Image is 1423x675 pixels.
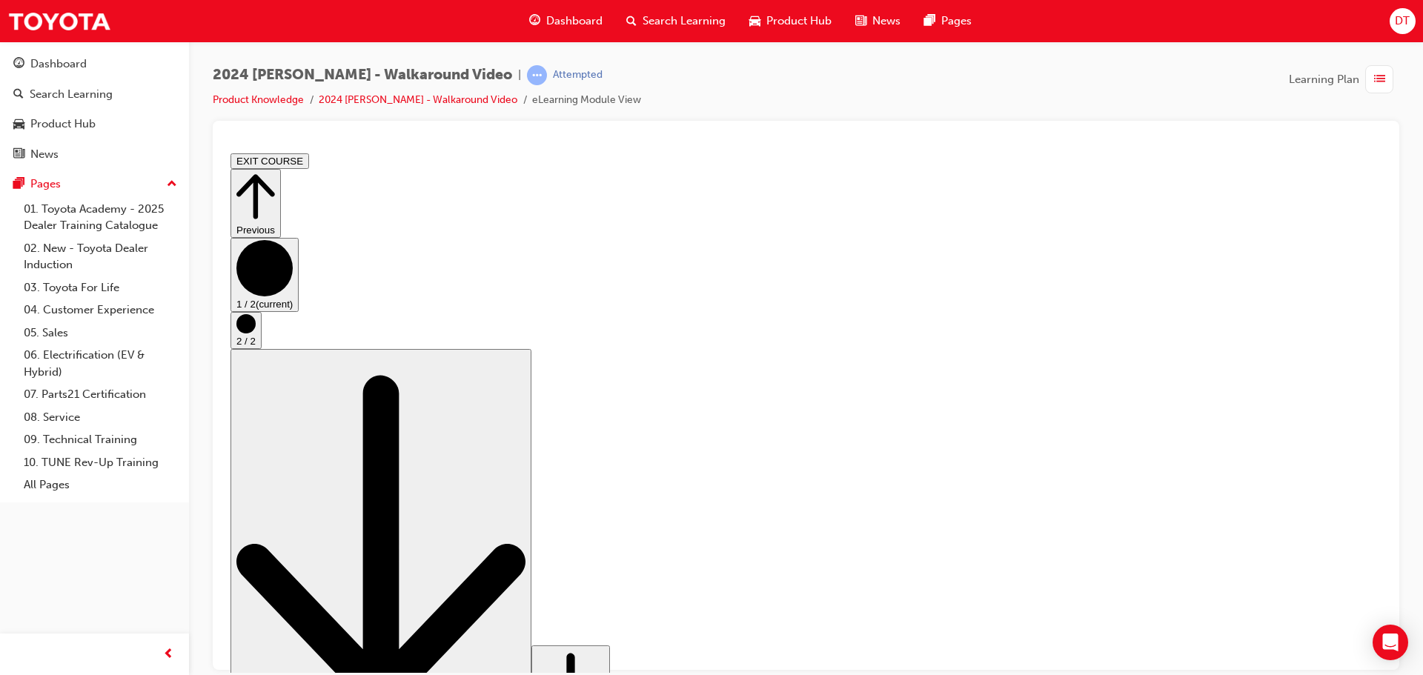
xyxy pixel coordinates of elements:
[6,170,183,198] button: Pages
[319,93,517,106] a: 2024 [PERSON_NAME] - Walkaround Video
[13,58,24,71] span: guage-icon
[1373,625,1408,660] div: Open Intercom Messenger
[6,50,183,78] a: Dashboard
[912,6,984,36] a: pages-iconPages
[31,151,68,162] span: (current)
[643,13,726,30] span: Search Learning
[553,68,603,82] div: Attempted
[213,67,512,84] span: 2024 [PERSON_NAME] - Walkaround Video
[18,428,183,451] a: 09. Technical Training
[167,175,177,194] span: up-icon
[529,12,540,30] span: guage-icon
[1374,70,1385,89] span: list-icon
[13,118,24,131] span: car-icon
[843,6,912,36] a: news-iconNews
[855,12,866,30] span: news-icon
[517,6,614,36] a: guage-iconDashboard
[6,110,183,138] a: Product Hub
[18,406,183,429] a: 08. Service
[614,6,737,36] a: search-iconSearch Learning
[6,21,56,90] button: Previous
[924,12,935,30] span: pages-icon
[163,645,174,664] span: prev-icon
[532,92,641,109] li: eLearning Module View
[13,148,24,162] span: news-icon
[30,146,59,163] div: News
[12,188,31,199] span: 2 / 2
[6,47,183,170] button: DashboardSearch LearningProduct HubNews
[1395,13,1410,30] span: DT
[872,13,900,30] span: News
[30,86,113,103] div: Search Learning
[18,473,183,496] a: All Pages
[527,65,547,85] span: learningRecordVerb_ATTEMPT-icon
[1289,71,1359,88] span: Learning Plan
[213,93,304,106] a: Product Knowledge
[18,198,183,237] a: 01. Toyota Academy - 2025 Dealer Training Catalogue
[13,88,24,102] span: search-icon
[7,4,111,38] img: Trak
[30,116,96,133] div: Product Hub
[6,6,84,21] button: EXIT COURSE
[18,344,183,383] a: 06. Electrification (EV & Hybrid)
[941,13,972,30] span: Pages
[30,176,61,193] div: Pages
[30,56,87,73] div: Dashboard
[6,81,183,108] a: Search Learning
[12,151,31,162] span: 1 / 2
[1390,8,1416,34] button: DT
[766,13,832,30] span: Product Hub
[737,6,843,36] a: car-iconProduct Hub
[6,164,37,202] button: 2 / 2
[546,13,603,30] span: Dashboard
[18,237,183,276] a: 02. New - Toyota Dealer Induction
[626,12,637,30] span: search-icon
[18,276,183,299] a: 03. Toyota For Life
[18,451,183,474] a: 10. TUNE Rev-Up Training
[13,178,24,191] span: pages-icon
[1289,65,1399,93] button: Learning Plan
[18,299,183,322] a: 04. Customer Experience
[518,67,521,84] span: |
[6,141,183,168] a: News
[6,21,1157,605] div: Step controls
[12,77,50,88] span: Previous
[6,90,74,164] button: 1 / 2(current)
[18,383,183,406] a: 07. Parts21 Certification
[18,322,183,345] a: 05. Sales
[749,12,760,30] span: car-icon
